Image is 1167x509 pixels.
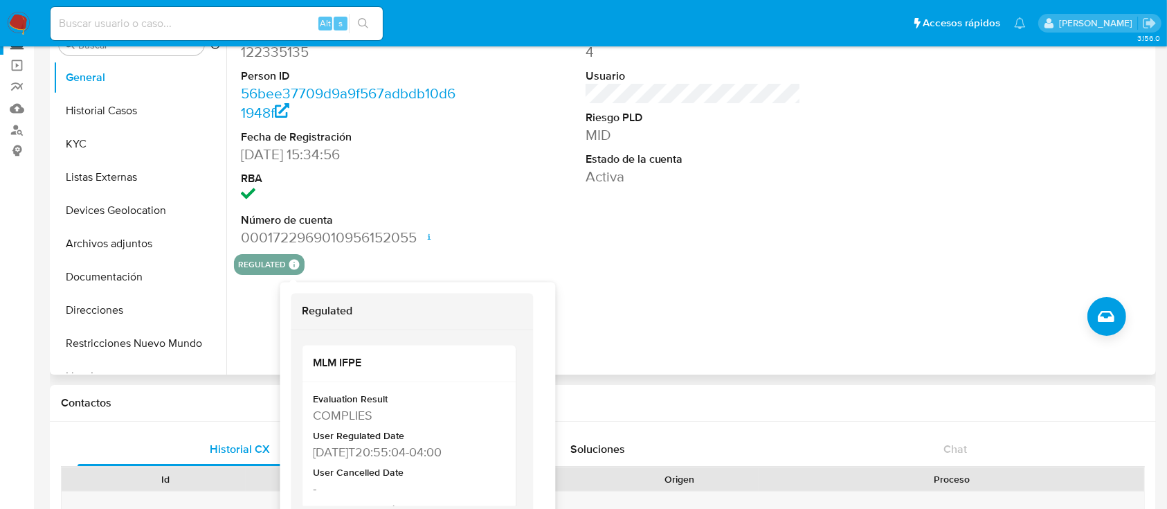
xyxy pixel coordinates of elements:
[53,161,226,194] button: Listas Externas
[313,480,502,497] div: -
[586,167,802,186] dd: Activa
[53,94,226,127] button: Historial Casos
[241,171,457,186] dt: RBA
[53,260,226,294] button: Documentación
[338,17,343,30] span: s
[302,305,522,319] h2: Regulated
[241,130,457,145] dt: Fecha de Registración
[1142,16,1157,30] a: Salir
[586,42,802,62] dd: 4
[96,472,236,486] div: Id
[313,393,502,407] div: Evaluation Result
[53,294,226,327] button: Direcciones
[769,472,1134,486] div: Proceso
[241,69,457,84] dt: Person ID
[53,360,226,393] button: Lista Interna
[1137,33,1160,44] span: 3.156.0
[241,228,457,247] dd: 0001722969010956152055
[349,14,377,33] button: search-icon
[313,357,505,370] h2: MLM IFPE
[609,472,750,486] div: Origen
[51,15,383,33] input: Buscar usuario o caso...
[586,110,802,125] dt: Riesgo PLD
[241,213,457,228] dt: Número de cuenta
[586,125,802,145] dd: MID
[210,441,270,457] span: Historial CX
[238,262,286,267] button: regulated
[241,83,455,123] a: 56bee37709d9a9f567adbdb10d61948f
[53,61,226,94] button: General
[943,441,967,457] span: Chat
[241,145,457,164] dd: [DATE] 15:34:56
[313,443,502,461] div: 2022-11-09T20:55:04-04:00
[923,16,1000,30] span: Accesos rápidos
[586,152,802,167] dt: Estado de la cuenta
[53,327,226,360] button: Restricciones Nuevo Mundo
[61,396,1145,410] h1: Contactos
[313,466,502,480] div: User Cancelled Date
[1014,17,1026,29] a: Notificaciones
[53,227,226,260] button: Archivos adjuntos
[241,42,457,62] dd: 122335135
[586,69,802,84] dt: Usuario
[320,17,331,30] span: Alt
[313,430,502,444] div: User Regulated Date
[313,407,502,425] div: COMPLIES
[1059,17,1137,30] p: alan.cervantesmartinez@mercadolibre.com.mx
[570,441,625,457] span: Soluciones
[53,194,226,227] button: Devices Geolocation
[53,127,226,161] button: KYC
